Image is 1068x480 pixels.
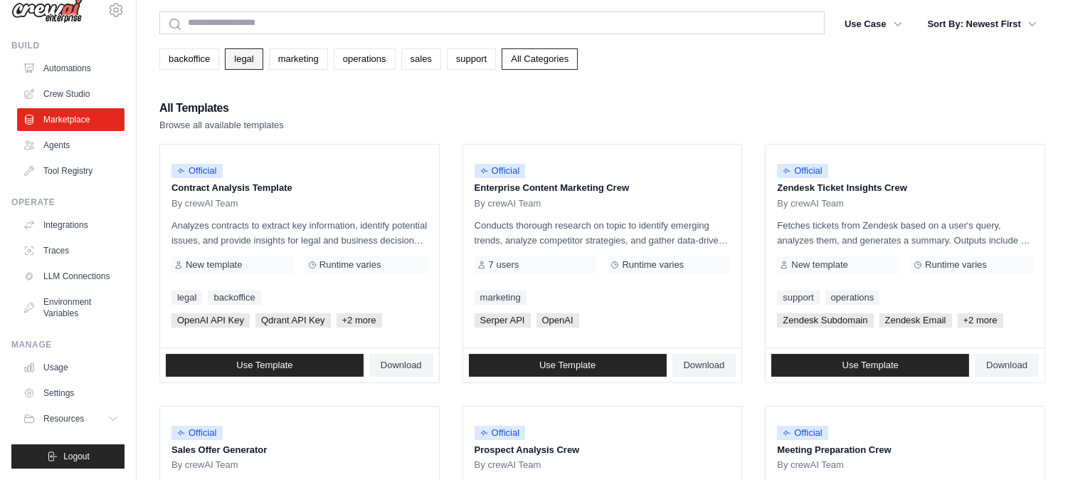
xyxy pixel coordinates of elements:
[171,181,428,195] p: Contract Analysis Template
[475,426,526,440] span: Official
[842,360,899,371] span: Use Template
[777,164,828,178] span: Official
[958,313,1003,328] span: +2 more
[11,444,125,469] button: Logout
[925,259,987,271] span: Runtime varies
[919,11,1045,37] button: Sort By: Newest First
[475,198,541,209] span: By crewAI Team
[171,443,428,457] p: Sales Offer Generator
[475,443,731,457] p: Prospect Analysis Crew
[672,354,736,377] a: Download
[17,291,125,325] a: Environment Variables
[836,11,911,37] button: Use Case
[825,291,880,305] a: operations
[17,108,125,131] a: Marketplace
[171,218,428,248] p: Analyzes contracts to extract key information, identify potential issues, and provide insights fo...
[17,57,125,80] a: Automations
[475,164,526,178] span: Official
[171,291,202,305] a: legal
[236,360,292,371] span: Use Template
[777,313,873,328] span: Zendesk Subdomain
[43,413,84,424] span: Resources
[502,48,578,70] a: All Categories
[255,313,331,328] span: Qdrant API Key
[17,214,125,236] a: Integrations
[475,313,531,328] span: Serper API
[171,459,238,471] span: By crewAI Team
[159,98,284,118] h2: All Templates
[337,313,382,328] span: +2 more
[489,259,519,271] span: 7 users
[777,181,1033,195] p: Zendesk Ticket Insights Crew
[381,360,422,371] span: Download
[684,360,725,371] span: Download
[11,40,125,51] div: Build
[17,407,125,430] button: Resources
[475,181,731,195] p: Enterprise Content Marketing Crew
[17,83,125,105] a: Crew Studio
[777,459,844,471] span: By crewAI Team
[334,48,396,70] a: operations
[539,360,596,371] span: Use Template
[369,354,433,377] a: Download
[879,313,952,328] span: Zendesk Email
[777,218,1033,248] p: Fetches tickets from Zendesk based on a user's query, analyzes them, and generates a summary. Out...
[777,291,819,305] a: support
[475,218,731,248] p: Conducts thorough research on topic to identify emerging trends, analyze competitor strategies, a...
[63,451,90,462] span: Logout
[11,197,125,208] div: Operate
[208,291,260,305] a: backoffice
[171,313,250,328] span: OpenAI API Key
[319,259,381,271] span: Runtime varies
[622,259,684,271] span: Runtime varies
[536,313,579,328] span: OpenAI
[171,164,223,178] span: Official
[171,426,223,440] span: Official
[475,291,527,305] a: marketing
[777,198,844,209] span: By crewAI Team
[186,259,242,271] span: New template
[791,259,847,271] span: New template
[171,198,238,209] span: By crewAI Team
[17,356,125,379] a: Usage
[225,48,263,70] a: legal
[17,239,125,262] a: Traces
[401,48,441,70] a: sales
[777,426,828,440] span: Official
[17,134,125,157] a: Agents
[17,160,125,182] a: Tool Registry
[771,354,969,377] a: Use Template
[975,354,1039,377] a: Download
[17,382,125,405] a: Settings
[447,48,496,70] a: support
[777,443,1033,457] p: Meeting Preparation Crew
[159,118,284,132] p: Browse all available templates
[11,339,125,350] div: Manage
[475,459,541,471] span: By crewAI Team
[269,48,328,70] a: marketing
[159,48,219,70] a: backoffice
[469,354,667,377] a: Use Template
[986,360,1027,371] span: Download
[166,354,364,377] a: Use Template
[17,265,125,288] a: LLM Connections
